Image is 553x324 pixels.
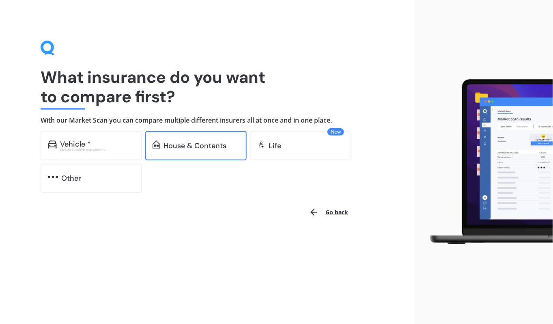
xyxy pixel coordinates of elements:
[61,174,81,182] div: Other
[269,142,281,150] div: Life
[421,76,553,248] img: laptop.webp
[48,140,57,149] img: car.f15378c7a67c060ca3f3.svg
[60,148,135,151] div: Excludes commercial vehicles
[48,173,58,181] img: other.81dba5aafe580aa69f38.svg
[60,140,91,148] div: Vehicle *
[257,140,265,149] img: life.f720d6a2d7cdcd3ad642.svg
[327,128,344,136] span: New
[164,142,226,150] div: House & Contents
[41,116,374,125] h4: With our Market Scan you can compare multiple different insurers all at once and in one place.
[41,67,374,106] h1: What insurance do you want to compare first?
[304,203,353,222] button: Go back
[153,140,160,149] img: home-and-contents.b802091223b8502ef2dd.svg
